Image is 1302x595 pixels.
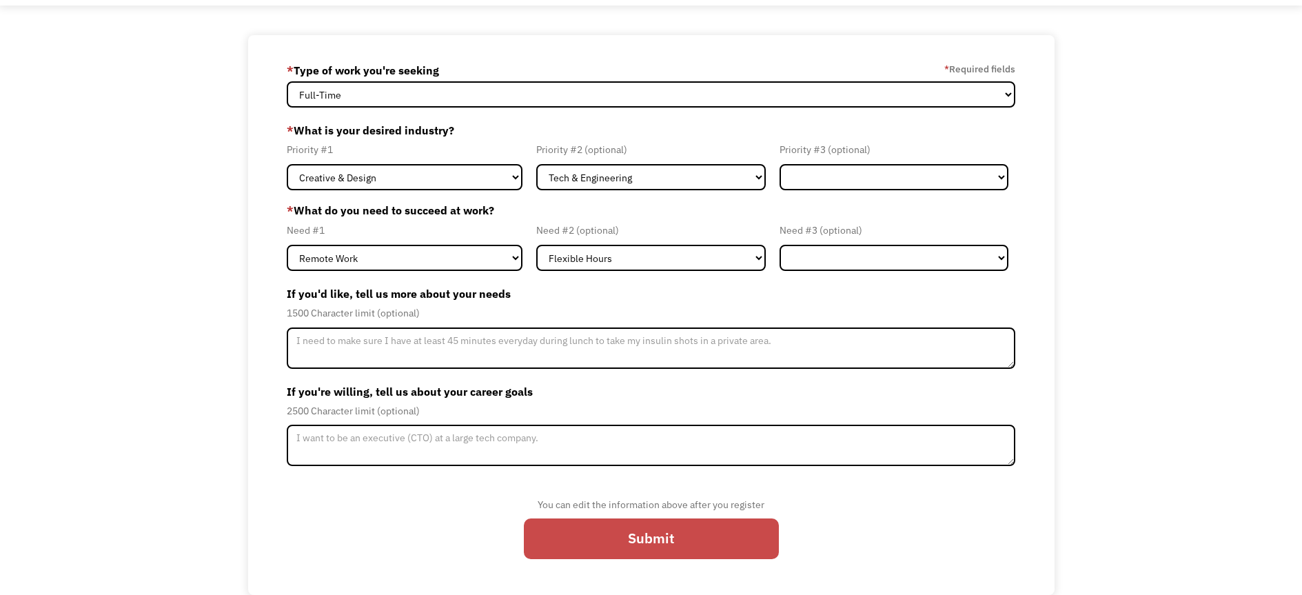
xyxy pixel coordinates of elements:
[287,222,522,239] div: Need #1
[287,141,522,158] div: Priority #1
[524,496,779,513] div: You can edit the information above after you register
[287,59,439,81] label: Type of work you're seeking
[287,119,1015,141] label: What is your desired industry?
[780,222,1008,239] div: Need #3 (optional)
[944,61,1015,77] label: Required fields
[287,59,1015,571] form: Member-Update-Form-Step2
[287,403,1015,419] div: 2500 Character limit (optional)
[287,381,1015,403] label: If you're willing, tell us about your career goals
[536,141,765,158] div: Priority #2 (optional)
[780,141,1008,158] div: Priority #3 (optional)
[287,202,1015,219] label: What do you need to succeed at work?
[536,222,765,239] div: Need #2 (optional)
[287,305,1015,321] div: 1500 Character limit (optional)
[287,283,1015,305] label: If you'd like, tell us more about your needs
[524,518,779,559] input: Submit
